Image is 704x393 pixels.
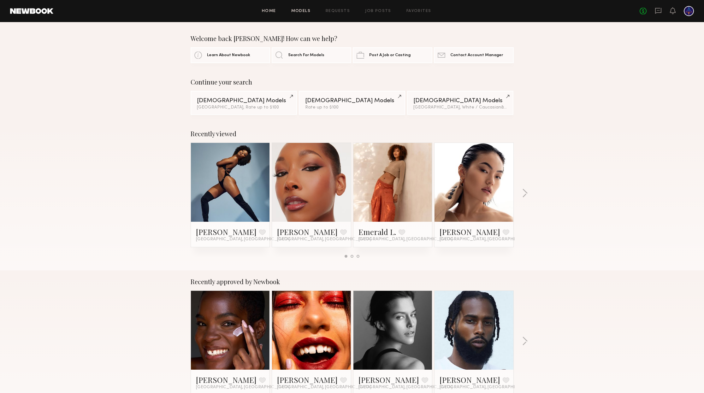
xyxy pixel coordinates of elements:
[191,91,297,115] a: [DEMOGRAPHIC_DATA] Models[GEOGRAPHIC_DATA], Rate up to $100
[353,47,432,63] a: Post A Job or Casting
[277,237,371,242] span: [GEOGRAPHIC_DATA], [GEOGRAPHIC_DATA]
[196,385,290,390] span: [GEOGRAPHIC_DATA], [GEOGRAPHIC_DATA]
[407,91,513,115] a: [DEMOGRAPHIC_DATA] Models[GEOGRAPHIC_DATA], White / Caucasian&1other filter
[197,98,291,104] div: [DEMOGRAPHIC_DATA] Models
[501,105,528,109] span: & 1 other filter
[369,53,411,57] span: Post A Job or Casting
[326,9,350,13] a: Requests
[440,375,500,385] a: [PERSON_NAME]
[196,375,257,385] a: [PERSON_NAME]
[191,130,514,138] div: Recently viewed
[299,91,405,115] a: [DEMOGRAPHIC_DATA] ModelsRate up to $100
[358,375,419,385] a: [PERSON_NAME]
[413,105,507,110] div: [GEOGRAPHIC_DATA], White / Caucasian
[191,278,514,285] div: Recently approved by Newbook
[272,47,351,63] a: Search For Models
[434,47,513,63] a: Contact Account Manager
[207,53,250,57] span: Learn About Newbook
[358,227,396,237] a: Emerald L.
[358,237,453,242] span: [GEOGRAPHIC_DATA], [GEOGRAPHIC_DATA]
[305,105,399,110] div: Rate up to $100
[191,35,514,42] div: Welcome back [PERSON_NAME]! How can we help?
[277,385,371,390] span: [GEOGRAPHIC_DATA], [GEOGRAPHIC_DATA]
[277,227,338,237] a: [PERSON_NAME]
[305,98,399,104] div: [DEMOGRAPHIC_DATA] Models
[358,385,453,390] span: [GEOGRAPHIC_DATA], [GEOGRAPHIC_DATA]
[365,9,391,13] a: Job Posts
[196,227,257,237] a: [PERSON_NAME]
[277,375,338,385] a: [PERSON_NAME]
[262,9,276,13] a: Home
[197,105,291,110] div: [GEOGRAPHIC_DATA], Rate up to $100
[191,78,514,86] div: Continue your search
[291,9,311,13] a: Models
[196,237,290,242] span: [GEOGRAPHIC_DATA], [GEOGRAPHIC_DATA]
[440,385,534,390] span: [GEOGRAPHIC_DATA], [GEOGRAPHIC_DATA]
[288,53,324,57] span: Search For Models
[406,9,431,13] a: Favorites
[413,98,507,104] div: [DEMOGRAPHIC_DATA] Models
[450,53,503,57] span: Contact Account Manager
[440,227,500,237] a: [PERSON_NAME]
[440,237,534,242] span: [GEOGRAPHIC_DATA], [GEOGRAPHIC_DATA]
[191,47,270,63] a: Learn About Newbook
